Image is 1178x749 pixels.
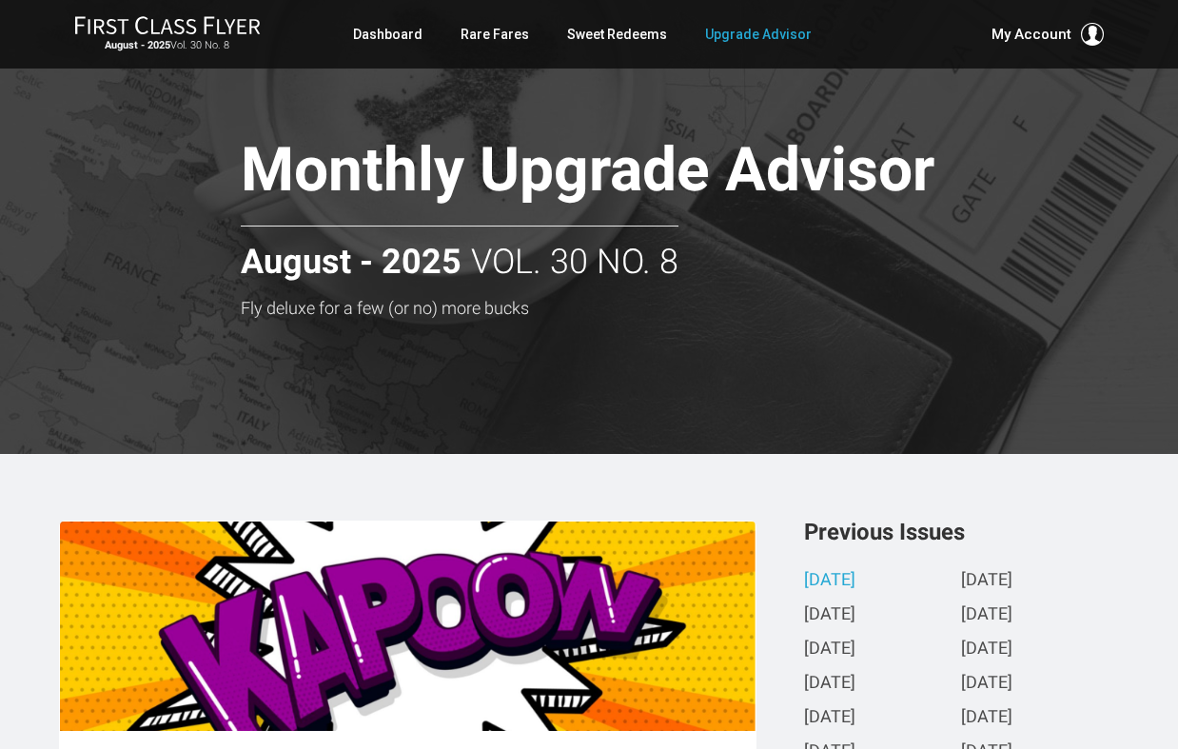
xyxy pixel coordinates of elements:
a: [DATE] [804,605,855,625]
a: [DATE] [961,571,1012,591]
a: [DATE] [804,640,855,660]
a: [DATE] [961,605,1012,625]
h1: Monthly Upgrade Advisor [241,137,1029,210]
a: [DATE] [961,708,1012,728]
a: [DATE] [804,674,855,694]
button: My Account [991,23,1104,46]
h3: Previous Issues [804,521,1119,543]
strong: August - 2025 [241,244,461,282]
h3: Fly deluxe for a few (or no) more bucks [241,299,1029,318]
a: Upgrade Advisor [705,17,812,51]
a: [DATE] [804,708,855,728]
strong: August - 2025 [105,39,170,51]
a: Sweet Redeems [567,17,667,51]
a: [DATE] [961,640,1012,660]
img: First Class Flyer [74,15,261,35]
small: Vol. 30 No. 8 [74,39,261,52]
a: Dashboard [353,17,422,51]
a: First Class FlyerAugust - 2025Vol. 30 No. 8 [74,15,261,53]
a: [DATE] [804,571,855,591]
h2: Vol. 30 No. 8 [241,226,678,282]
a: [DATE] [961,674,1012,694]
span: My Account [991,23,1071,46]
a: Rare Fares [461,17,529,51]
